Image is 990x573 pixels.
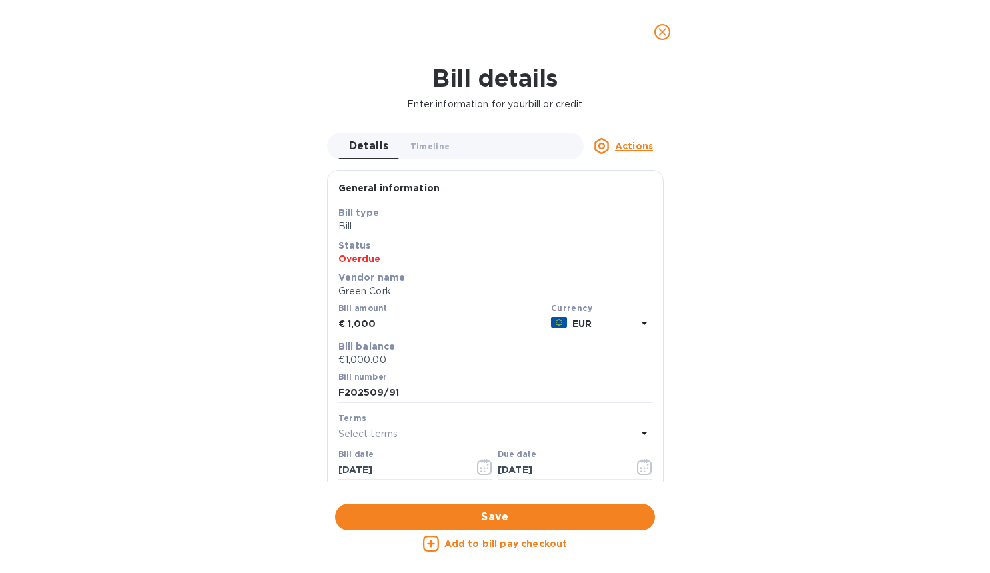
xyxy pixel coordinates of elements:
[338,341,396,352] b: Bill balance
[338,460,464,480] input: Select date
[338,183,440,193] b: General information
[615,141,653,151] u: Actions
[338,207,379,218] b: Bill type
[348,314,546,334] input: € Enter bill amount
[346,509,644,525] span: Save
[11,97,979,111] p: Enter information for your bill or credit
[335,504,655,530] button: Save
[338,353,652,367] p: €1,000.00
[338,427,398,441] p: Select terms
[572,318,592,329] b: EUR
[646,16,678,48] button: close
[338,314,348,334] div: €
[338,383,652,403] input: Enter bill number
[338,413,367,423] b: Terms
[551,303,592,313] b: Currency
[444,538,568,549] u: Add to bill pay checkout
[349,137,389,155] span: Details
[338,240,371,251] b: Status
[338,284,652,298] p: Green Cork
[498,450,536,458] label: Due date
[338,219,652,233] p: Bill
[11,64,979,92] h1: Bill details
[338,252,652,265] p: Overdue
[338,450,374,458] label: Bill date
[338,272,406,283] b: Vendor name
[498,460,624,480] input: Due date
[338,305,386,313] label: Bill amount
[338,373,386,381] label: Bill number
[410,139,450,153] span: Timeline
